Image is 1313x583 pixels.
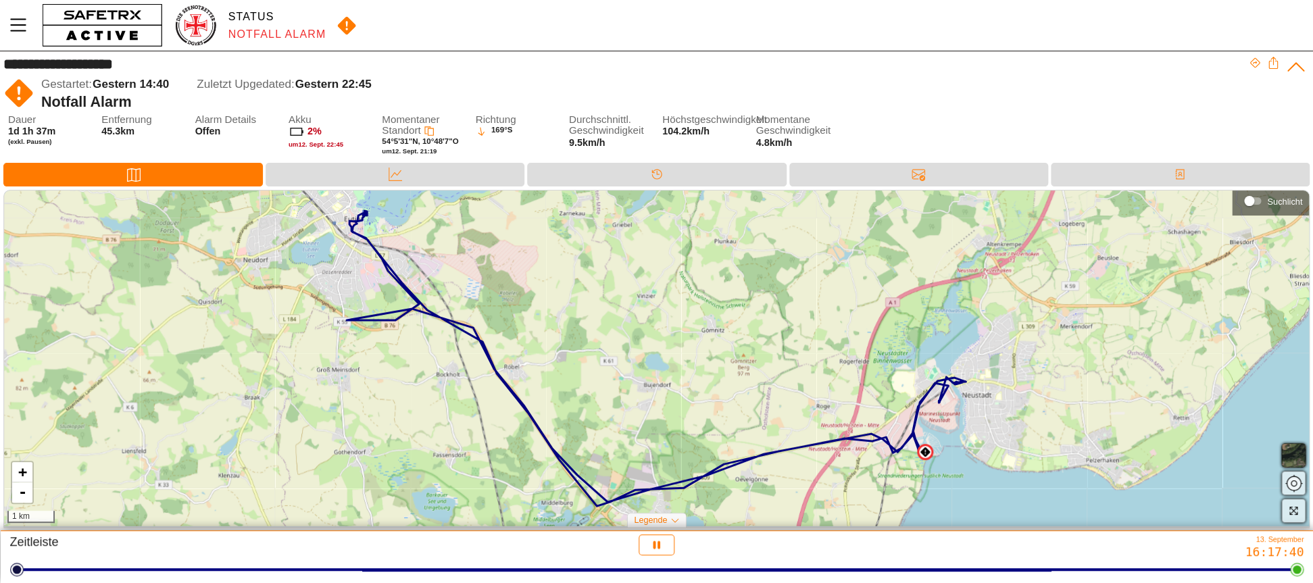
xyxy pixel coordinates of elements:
div: Kontakte [1051,163,1310,186]
span: Durchschnittl. Geschwindigkeit [569,114,655,136]
span: Gestern 22:45 [295,78,372,91]
div: Karte [3,163,263,186]
span: 104.2km/h [662,126,710,136]
div: Notfall Alarm [41,93,1249,111]
a: Zoom out [12,482,32,503]
span: Alarm Details [195,114,282,126]
span: Legende [634,515,667,525]
span: Richtung [475,114,562,126]
span: um 12. Sept. 21:19 [382,147,437,155]
img: MANUAL.svg [920,447,931,457]
span: 9.5km/h [569,137,605,148]
span: um 12. Sept. 22:45 [289,141,343,148]
div: Timeline [527,163,786,186]
span: S [507,126,513,137]
span: 4.8km/h [755,137,842,149]
span: Momentaner Standort [382,113,439,136]
span: 45.3km [101,126,134,136]
div: Suchlicht [1267,197,1302,207]
div: Nachrichten [789,163,1048,186]
div: Daten [266,163,524,186]
span: 1d 1h 37m [8,126,55,136]
div: Status [228,11,326,23]
a: Zoom in [12,462,32,482]
span: Akku [289,114,375,126]
span: Gestern 14:40 [93,78,169,91]
span: Höchstgeschwindigkeit [662,114,749,126]
span: 54°5'31"N, 10°48'7"O [382,137,458,145]
span: Entfernung [101,114,188,126]
div: 16:17:40 [876,544,1304,559]
span: Zuletzt Upgedated: [197,78,294,91]
div: Notfall Alarm [228,28,326,41]
span: (exkl. Pausen) [8,138,95,146]
span: Offen [195,126,282,137]
span: 169° [491,126,507,137]
img: MANUAL.svg [3,78,34,109]
span: 2% [307,126,322,136]
span: Gestartet: [41,78,92,91]
img: MANUAL.svg [331,16,362,36]
div: Suchlicht [1239,191,1302,211]
img: RescueLogo.png [174,3,217,47]
span: Momentane Geschwindigkeit [755,114,842,136]
div: 13. September [876,534,1304,544]
div: 1 km [7,511,55,523]
span: Dauer [8,114,95,126]
div: Zeitleiste [10,534,437,559]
